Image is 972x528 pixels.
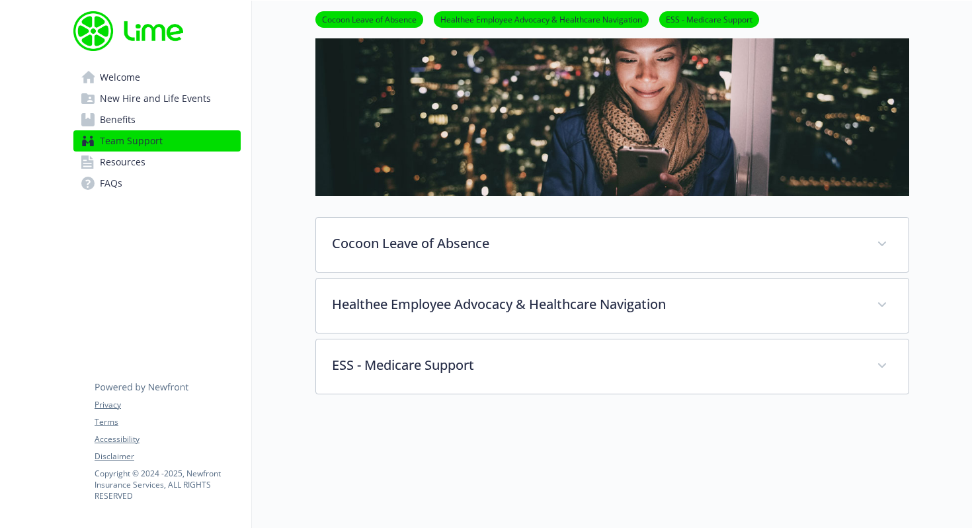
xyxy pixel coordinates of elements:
[100,130,163,152] span: Team Support
[100,88,211,109] span: New Hire and Life Events
[332,355,861,375] p: ESS - Medicare Support
[73,130,241,152] a: Team Support
[316,339,909,394] div: ESS - Medicare Support
[95,468,240,502] p: Copyright © 2024 - 2025 , Newfront Insurance Services, ALL RIGHTS RESERVED
[95,451,240,462] a: Disclaimer
[73,109,241,130] a: Benefits
[332,294,861,314] p: Healthee Employee Advocacy & Healthcare Navigation
[316,218,909,272] div: Cocoon Leave of Absence
[100,173,122,194] span: FAQs
[73,152,241,173] a: Resources
[100,67,140,88] span: Welcome
[100,109,136,130] span: Benefits
[315,13,423,25] a: Cocoon Leave of Absence
[100,152,145,173] span: Resources
[95,416,240,428] a: Terms
[332,234,861,253] p: Cocoon Leave of Absence
[73,88,241,109] a: New Hire and Life Events
[95,433,240,445] a: Accessibility
[434,13,649,25] a: Healthee Employee Advocacy & Healthcare Navigation
[73,67,241,88] a: Welcome
[73,173,241,194] a: FAQs
[659,13,759,25] a: ESS - Medicare Support
[316,279,909,333] div: Healthee Employee Advocacy & Healthcare Navigation
[95,399,240,411] a: Privacy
